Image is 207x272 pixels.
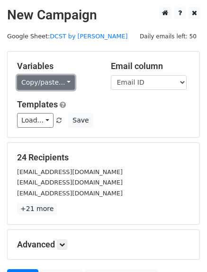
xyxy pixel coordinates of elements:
[17,190,123,197] small: [EMAIL_ADDRESS][DOMAIN_NAME]
[17,152,190,163] h5: 24 Recipients
[68,113,93,128] button: Save
[136,31,200,42] span: Daily emails left: 50
[7,7,200,23] h2: New Campaign
[7,33,127,40] small: Google Sheet:
[136,33,200,40] a: Daily emails left: 50
[50,33,127,40] a: DCST by [PERSON_NAME]
[17,99,58,109] a: Templates
[17,239,190,250] h5: Advanced
[17,168,123,175] small: [EMAIL_ADDRESS][DOMAIN_NAME]
[17,75,75,90] a: Copy/paste...
[160,227,207,272] iframe: Chat Widget
[17,179,123,186] small: [EMAIL_ADDRESS][DOMAIN_NAME]
[17,61,97,71] h5: Variables
[111,61,190,71] h5: Email column
[17,203,57,215] a: +21 more
[17,113,54,128] a: Load...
